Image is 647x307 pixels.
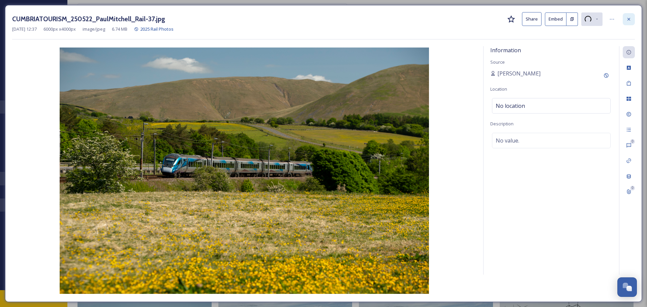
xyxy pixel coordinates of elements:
[490,86,507,92] span: Location
[140,26,174,32] span: 2025 Rail Photos
[12,48,476,294] img: CUMBRIATOURISM_250522_PaulMitchell_Rail-37.jpg
[617,277,637,297] button: Open Chat
[490,47,521,54] span: Information
[545,12,566,26] button: Embed
[12,14,165,24] h3: CUMBRIATOURISM_250522_PaulMitchell_Rail-37.jpg
[496,136,519,145] span: No value.
[112,26,127,32] span: 6.74 MB
[497,69,541,78] span: [PERSON_NAME]
[12,26,37,32] span: [DATE] 12:37
[630,139,635,144] div: 0
[522,12,542,26] button: Share
[43,26,76,32] span: 6000 px x 4000 px
[83,26,105,32] span: image/jpeg
[630,186,635,190] div: 0
[496,102,525,110] span: No location
[490,59,505,65] span: Source
[490,121,514,127] span: Description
